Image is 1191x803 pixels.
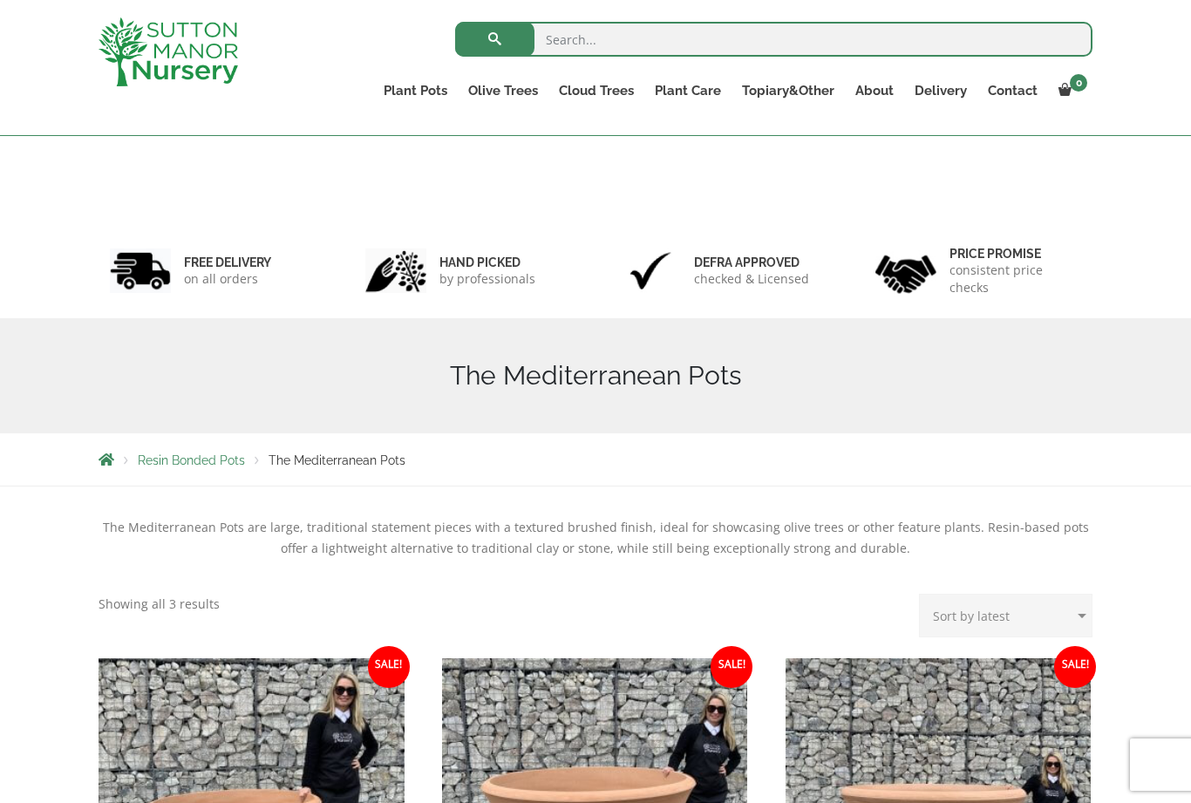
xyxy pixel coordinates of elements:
a: Plant Care [644,78,732,103]
a: Contact [977,78,1048,103]
a: Resin Bonded Pots [138,453,245,467]
p: Showing all 3 results [99,594,220,615]
p: checked & Licensed [694,270,809,288]
a: About [845,78,904,103]
span: Sale! [711,646,752,688]
p: by professionals [439,270,535,288]
a: Topiary&Other [732,78,845,103]
p: consistent price checks [949,262,1082,296]
img: 2.jpg [365,248,426,293]
nav: Breadcrumbs [99,453,1092,466]
span: Sale! [1054,646,1096,688]
span: 0 [1070,74,1087,92]
p: on all orders [184,270,271,288]
h6: Price promise [949,246,1082,262]
p: The Mediterranean Pots are large, traditional statement pieces with a textured brushed finish, id... [99,517,1092,559]
img: 4.jpg [875,244,936,297]
a: Delivery [904,78,977,103]
h6: hand picked [439,255,535,270]
a: Olive Trees [458,78,548,103]
h6: Defra approved [694,255,809,270]
img: logo [99,17,238,86]
span: The Mediterranean Pots [269,453,405,467]
img: 3.jpg [620,248,681,293]
h6: FREE DELIVERY [184,255,271,270]
h1: The Mediterranean Pots [99,360,1092,391]
a: Cloud Trees [548,78,644,103]
a: 0 [1048,78,1092,103]
span: Sale! [368,646,410,688]
input: Search... [455,22,1092,57]
img: 1.jpg [110,248,171,293]
select: Shop order [919,594,1092,637]
a: Plant Pots [373,78,458,103]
